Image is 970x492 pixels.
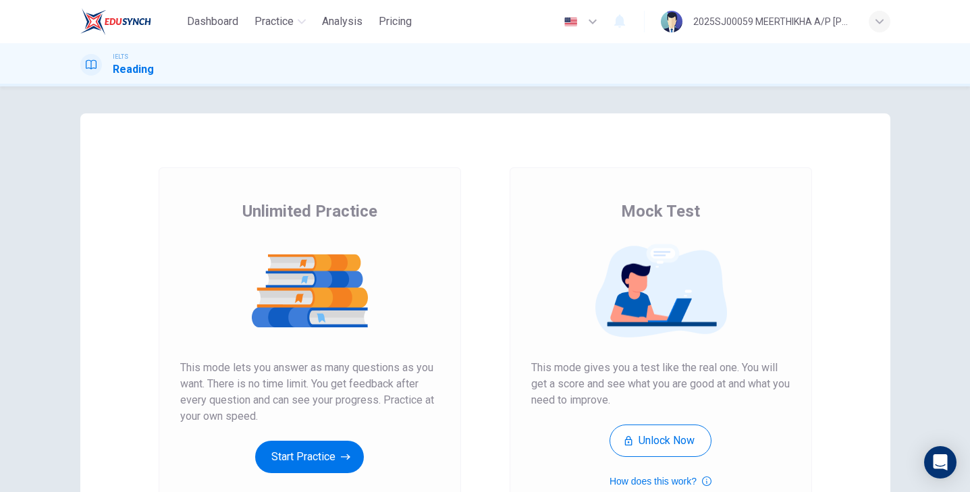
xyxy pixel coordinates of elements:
[322,13,362,30] span: Analysis
[693,13,853,30] div: 2025SJ00059 MEERTHIKHA A/P [PERSON_NAME]
[249,9,311,34] button: Practice
[531,360,790,408] span: This mode gives you a test like the real one. You will get a score and see what you are good at a...
[379,13,412,30] span: Pricing
[373,9,417,34] button: Pricing
[80,8,182,35] a: EduSynch logo
[242,200,377,222] span: Unlimited Practice
[255,441,364,473] button: Start Practice
[80,8,151,35] img: EduSynch logo
[180,360,439,425] span: This mode lets you answer as many questions as you want. There is no time limit. You get feedback...
[182,9,244,34] button: Dashboard
[924,446,956,479] div: Open Intercom Messenger
[113,52,128,61] span: IELTS
[254,13,294,30] span: Practice
[113,61,154,78] h1: Reading
[621,200,700,222] span: Mock Test
[562,17,579,27] img: en
[661,11,682,32] img: Profile picture
[187,13,238,30] span: Dashboard
[610,425,711,457] button: Unlock Now
[317,9,368,34] button: Analysis
[610,473,711,489] button: How does this work?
